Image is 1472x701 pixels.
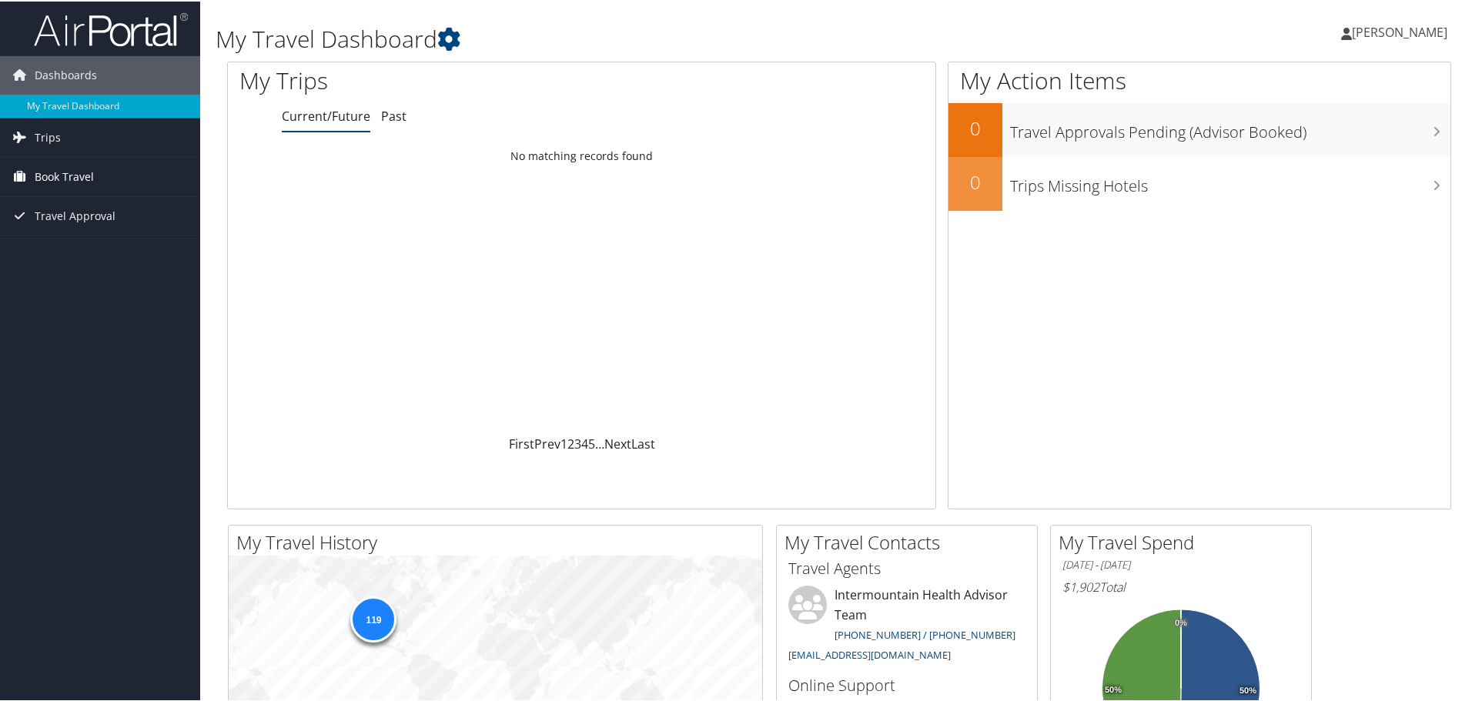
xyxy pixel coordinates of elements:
[948,102,1450,155] a: 0Travel Approvals Pending (Advisor Booked)
[1010,166,1450,195] h3: Trips Missing Hotels
[509,434,534,451] a: First
[1010,112,1450,142] h3: Travel Approvals Pending (Advisor Booked)
[1352,22,1447,39] span: [PERSON_NAME]
[1059,528,1311,554] h2: My Travel Spend
[1341,8,1463,54] a: [PERSON_NAME]
[282,106,370,123] a: Current/Future
[35,156,94,195] span: Book Travel
[1105,684,1122,693] tspan: 50%
[574,434,581,451] a: 3
[35,117,61,155] span: Trips
[788,673,1025,695] h3: Online Support
[781,584,1033,666] li: Intermountain Health Advisor Team
[948,155,1450,209] a: 0Trips Missing Hotels
[835,626,1015,640] a: [PHONE_NUMBER] / [PHONE_NUMBER]
[948,114,1002,140] h2: 0
[604,434,631,451] a: Next
[1239,685,1256,694] tspan: 50%
[1062,577,1300,594] h6: Total
[216,22,1047,54] h1: My Travel Dashboard
[1062,556,1300,571] h6: [DATE] - [DATE]
[534,434,560,451] a: Prev
[34,10,188,46] img: airportal-logo.png
[381,106,406,123] a: Past
[788,556,1025,578] h3: Travel Agents
[35,195,115,234] span: Travel Approval
[236,528,762,554] h2: My Travel History
[1175,617,1187,626] tspan: 0%
[567,434,574,451] a: 2
[228,141,935,169] td: No matching records found
[560,434,567,451] a: 1
[948,63,1450,95] h1: My Action Items
[595,434,604,451] span: …
[350,595,396,641] div: 119
[1062,577,1099,594] span: $1,902
[35,55,97,93] span: Dashboards
[788,646,951,660] a: [EMAIL_ADDRESS][DOMAIN_NAME]
[581,434,588,451] a: 4
[631,434,655,451] a: Last
[948,168,1002,194] h2: 0
[588,434,595,451] a: 5
[239,63,629,95] h1: My Trips
[785,528,1037,554] h2: My Travel Contacts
